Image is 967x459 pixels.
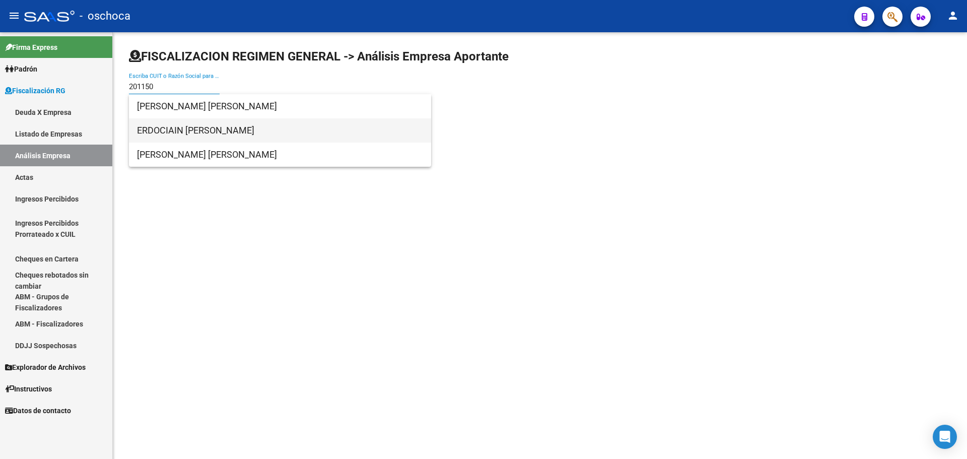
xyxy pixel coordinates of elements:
span: Fiscalización RG [5,85,65,96]
span: Padrón [5,63,37,75]
h1: FISCALIZACION REGIMEN GENERAL -> Análisis Empresa Aportante [129,48,509,64]
mat-icon: menu [8,10,20,22]
mat-icon: person [947,10,959,22]
span: [PERSON_NAME] [PERSON_NAME] [137,143,423,167]
span: [PERSON_NAME] [PERSON_NAME] [137,94,423,118]
span: Instructivos [5,383,52,395]
span: ERDOCIAIN [PERSON_NAME] [137,118,423,143]
span: - oschoca [80,5,130,27]
span: Firma Express [5,42,57,53]
span: Datos de contacto [5,405,71,416]
span: Explorador de Archivos [5,362,86,373]
div: Open Intercom Messenger [933,425,957,449]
